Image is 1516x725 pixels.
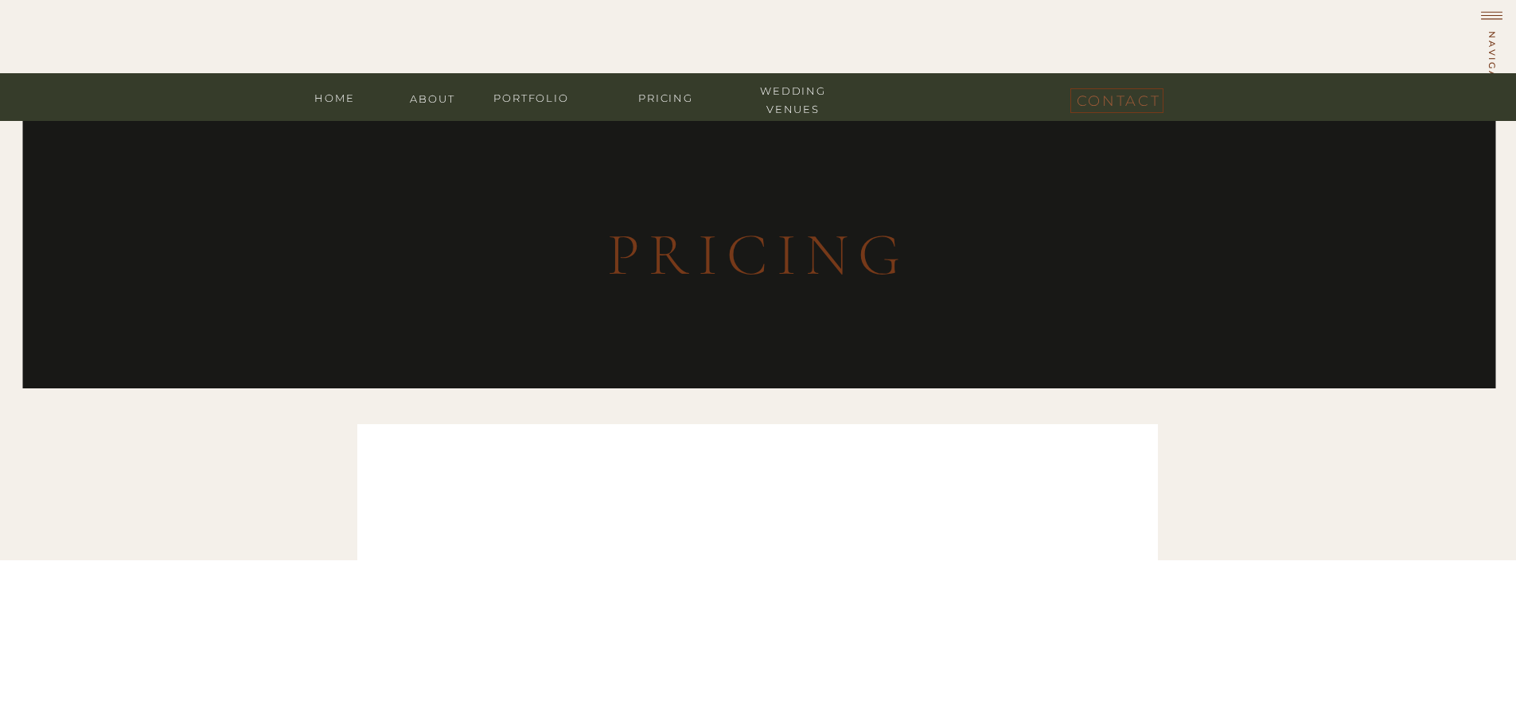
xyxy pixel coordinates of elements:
h3: pricing [606,201,910,288]
a: home [303,89,367,104]
a: portfolio [484,89,579,104]
a: contact [1077,88,1156,107]
h1: navigate [1483,31,1498,102]
a: Pricing [618,89,714,104]
a: about [401,90,465,105]
a: wedding venues [746,82,841,97]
